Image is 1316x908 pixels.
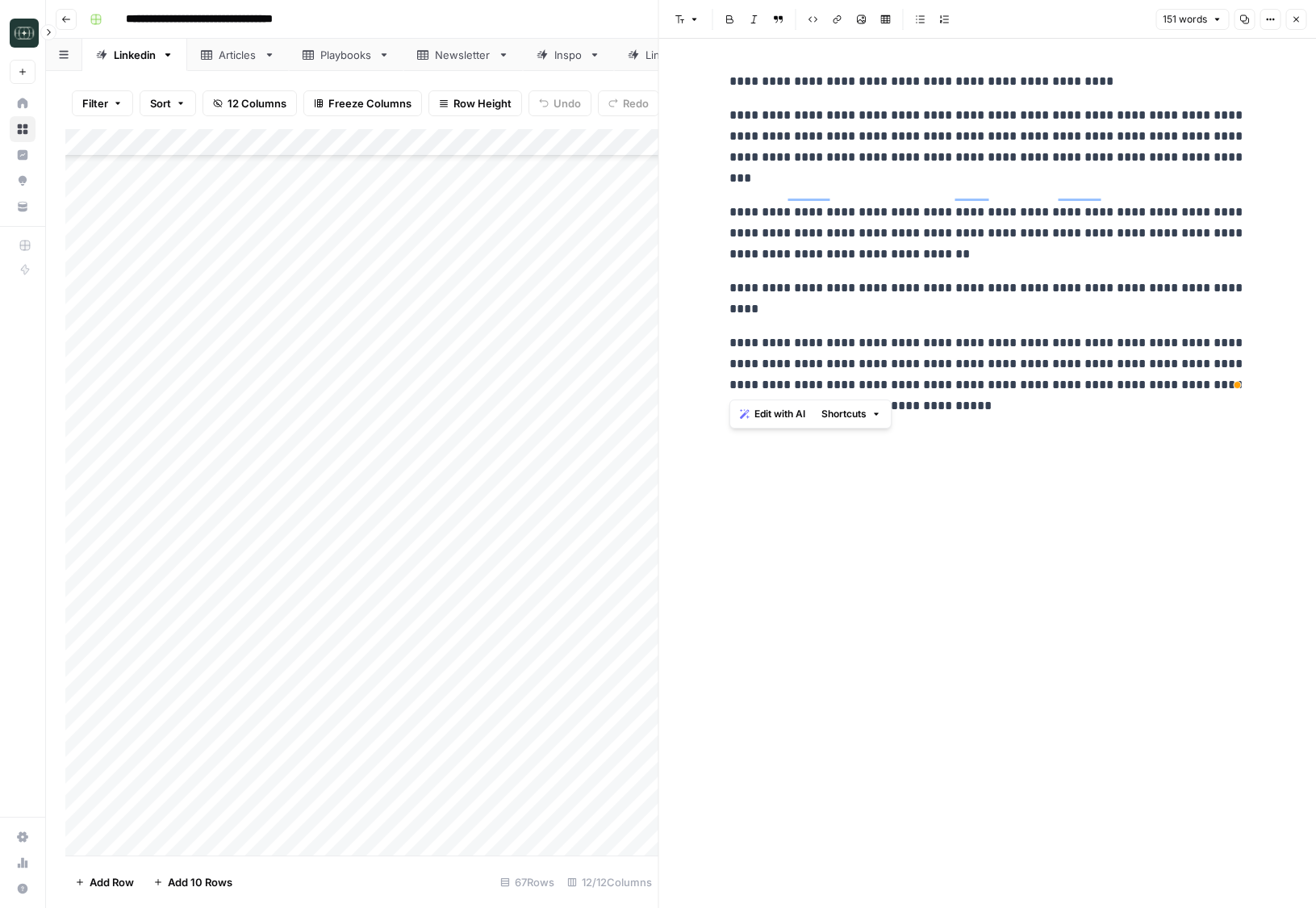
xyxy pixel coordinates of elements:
[554,47,583,63] div: Inspo
[72,90,133,116] button: Filter
[10,168,36,194] a: Opportunities
[328,95,412,111] span: Freeze Columns
[10,90,36,116] a: Home
[733,404,812,425] button: Edit with AI
[554,95,581,111] span: Undo
[403,39,523,71] a: Newsletter
[815,404,888,425] button: Shortcuts
[114,47,156,63] div: Linkedin
[1163,12,1207,27] span: 151 words
[614,39,728,71] a: Linkedin 2
[65,869,144,895] button: Add Row
[523,39,614,71] a: Inspo
[168,874,232,890] span: Add 10 Rows
[561,869,658,895] div: 12/12 Columns
[598,90,659,116] button: Redo
[645,47,696,63] div: Linkedin 2
[140,90,196,116] button: Sort
[453,95,512,111] span: Row Height
[289,39,403,71] a: Playbooks
[203,90,297,116] button: 12 Columns
[90,874,134,890] span: Add Row
[720,65,1255,423] div: To enrich screen reader interactions, please activate Accessibility in Grammarly extension settings
[754,407,805,421] span: Edit with AI
[219,47,257,63] div: Articles
[82,95,108,111] span: Filter
[1155,9,1229,30] button: 151 words
[821,407,867,421] span: Shortcuts
[10,116,36,142] a: Browse
[82,39,187,71] a: Linkedin
[10,850,36,876] a: Usage
[10,13,36,53] button: Workspace: Catalyst
[528,90,591,116] button: Undo
[428,90,522,116] button: Row Height
[623,95,649,111] span: Redo
[494,869,561,895] div: 67 Rows
[320,47,372,63] div: Playbooks
[144,869,242,895] button: Add 10 Rows
[10,142,36,168] a: Insights
[10,824,36,850] a: Settings
[187,39,289,71] a: Articles
[10,876,36,902] button: Help + Support
[10,194,36,220] a: Your Data
[435,47,491,63] div: Newsletter
[228,95,286,111] span: 12 Columns
[10,19,39,48] img: Catalyst Logo
[303,90,422,116] button: Freeze Columns
[150,95,171,111] span: Sort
